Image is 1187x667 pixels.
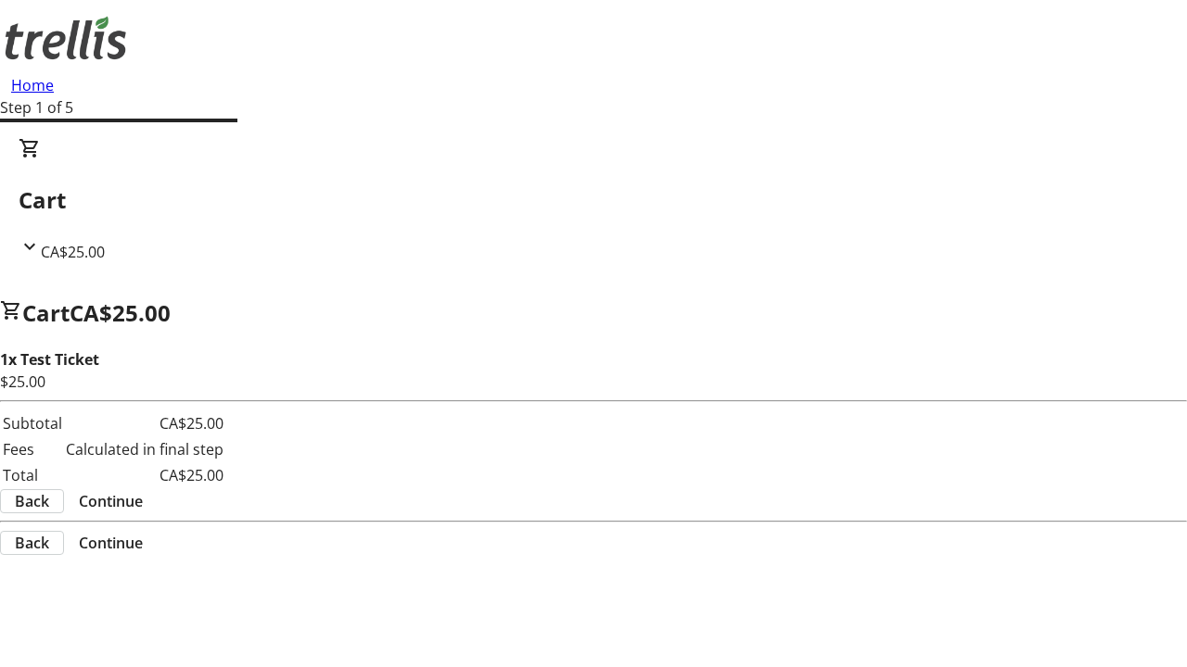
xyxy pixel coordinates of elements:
[65,463,224,487] td: CA$25.00
[65,437,224,461] td: Calculated in final step
[79,532,143,554] span: Continue
[2,411,63,435] td: Subtotal
[2,437,63,461] td: Fees
[15,490,49,512] span: Back
[19,137,1168,263] div: CartCA$25.00
[2,463,63,487] td: Total
[15,532,49,554] span: Back
[79,490,143,512] span: Continue
[22,297,70,328] span: Cart
[65,411,224,435] td: CA$25.00
[19,183,1168,217] h2: Cart
[64,532,158,554] button: Continue
[64,490,158,512] button: Continue
[70,297,171,328] span: CA$25.00
[41,242,105,262] span: CA$25.00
